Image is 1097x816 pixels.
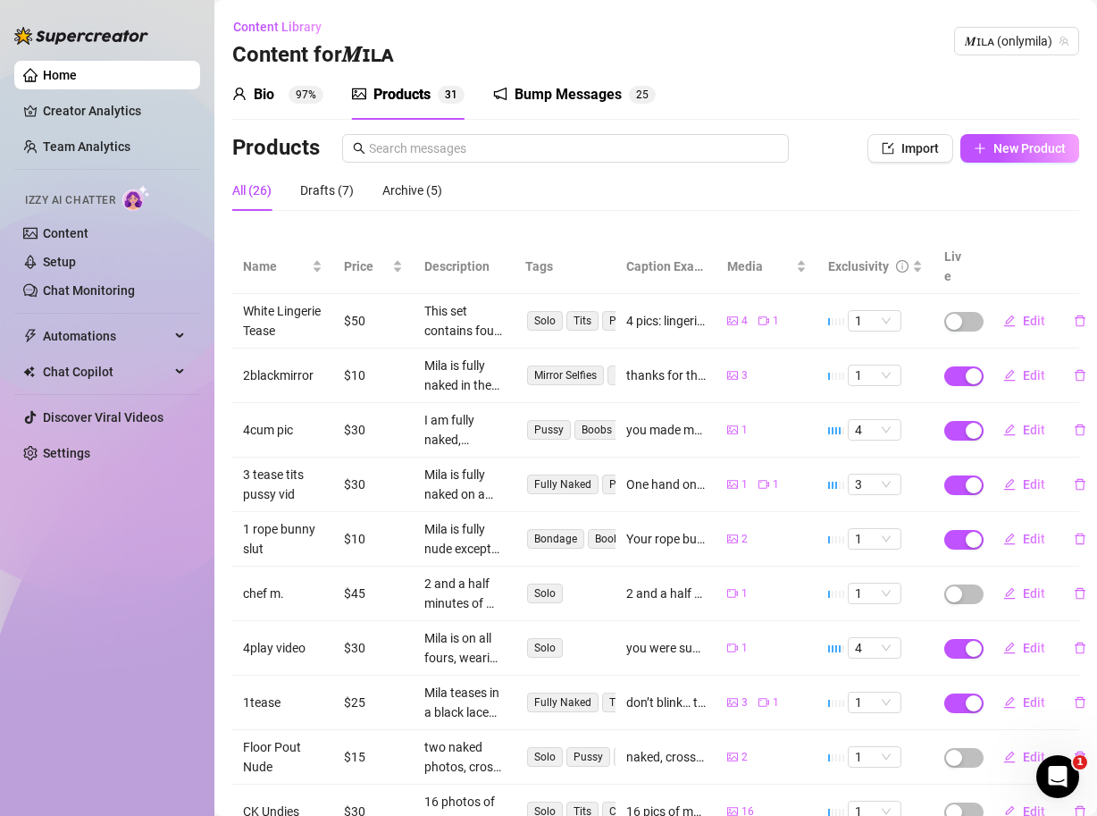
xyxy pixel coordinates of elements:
[232,181,272,200] div: All (26)
[716,240,817,294] th: Media
[626,475,706,494] div: One hand on my tits, one hand on my pussy… which one do you want me to finish with? My tits are a...
[882,142,894,155] span: import
[607,366,679,385] span: Fully Naked
[232,458,333,512] td: 3 tease tits pussy vid
[1074,424,1086,436] span: delete
[1059,36,1069,46] span: team
[773,476,779,493] span: 1
[727,257,792,276] span: Media
[1023,477,1045,492] span: Edit
[989,743,1059,771] button: Edit
[727,370,738,381] span: picture
[493,87,507,101] span: notification
[934,240,978,294] th: Live
[855,366,894,385] span: 1
[855,420,894,440] span: 4
[333,512,414,567] td: $10
[626,311,706,331] div: 4 pics: lingerie, topless, and spread wide 😮‍💨 plus a 20s video of me dancing slow and slutty in ...
[602,475,682,494] span: Pussy Spread
[232,240,333,294] th: Name
[451,88,457,101] span: 1
[1074,642,1086,654] span: delete
[727,643,738,653] span: video-camera
[1023,368,1045,383] span: Edit
[614,747,646,767] span: Tits
[424,356,504,395] div: Mila is fully naked in these intimate mirror selfies, showing off her perky tits with nipples vis...
[855,311,894,331] span: 1
[43,68,77,82] a: Home
[333,294,414,349] td: $50
[233,20,322,34] span: Content Library
[122,185,150,211] img: AI Chatter
[527,420,571,440] span: Pussy
[727,534,738,544] span: picture
[43,97,186,125] a: Creator Analytics
[867,134,953,163] button: Import
[43,255,76,269] a: Setup
[232,134,320,163] h3: Products
[989,307,1059,335] button: Edit
[758,315,769,326] span: video-camera
[855,638,894,658] span: 4
[333,621,414,676] td: $30
[602,311,646,331] span: Pussy
[989,634,1059,662] button: Edit
[232,403,333,458] td: 4cum pic
[1074,369,1086,382] span: delete
[626,529,706,549] div: Your rope bunny slut is all tied up and aching for attention… every knot pulling me tighter, ever...
[1023,314,1045,328] span: Edit
[23,329,38,343] span: thunderbolt
[773,694,779,711] span: 1
[1074,478,1086,491] span: delete
[232,41,393,70] h3: Content for 𝑴ɪʟᴀ
[1074,315,1086,327] span: delete
[43,322,170,350] span: Automations
[232,730,333,785] td: Floor Pout Nude
[626,584,706,603] div: 2 and a half minutes of me cooking topless in the kitchen — no bra, no rush, just soft tits bounc...
[993,141,1066,156] span: New Product
[527,529,584,549] span: Bondage
[758,697,769,708] span: video-camera
[1003,696,1016,709] span: edit
[333,676,414,730] td: $25
[626,638,706,658] div: you were such a good buy and begged so nicely. so is my arching my back for you using all my fing...
[828,257,889,276] div: Exclusivity
[566,747,610,767] span: Pussy
[445,88,451,101] span: 3
[1074,751,1086,763] span: delete
[254,84,274,105] div: Bio
[43,226,88,240] a: Content
[727,479,738,490] span: picture
[727,697,738,708] span: picture
[989,579,1059,608] button: Edit
[741,694,748,711] span: 3
[232,87,247,101] span: user
[741,531,748,548] span: 2
[965,28,1068,55] span: 𝑴ɪʟᴀ (onlymila)
[989,470,1059,499] button: Edit
[741,640,748,657] span: 1
[527,366,604,385] span: Mirror Selfies
[424,410,504,450] div: I am fully naked, spreading her wet pussy with her fingers, giving a clear and intimate view of h...
[1003,478,1016,491] span: edit
[741,585,748,602] span: 1
[333,567,414,621] td: $45
[515,84,622,105] div: Bump Messages
[974,142,986,155] span: plus
[989,688,1059,717] button: Edit
[741,367,748,384] span: 3
[333,403,414,458] td: $30
[424,737,504,777] div: two naked photos, cross-legged, and dripping — just sitting there pouting and thinking about how ...
[1003,533,1016,545] span: edit
[727,752,738,762] span: picture
[1023,750,1045,764] span: Edit
[1074,533,1086,545] span: delete
[424,519,504,559] div: Mila is fully nude except for intricate brown rope bondage wrapping tightly around her body, fram...
[1003,587,1016,600] span: edit
[1074,587,1086,600] span: delete
[855,747,894,767] span: 1
[232,621,333,676] td: 4play video
[626,420,706,440] div: you made me soak the sheets. now come see what you did to me big boy. xx
[636,88,642,101] span: 2
[232,567,333,621] td: chef m.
